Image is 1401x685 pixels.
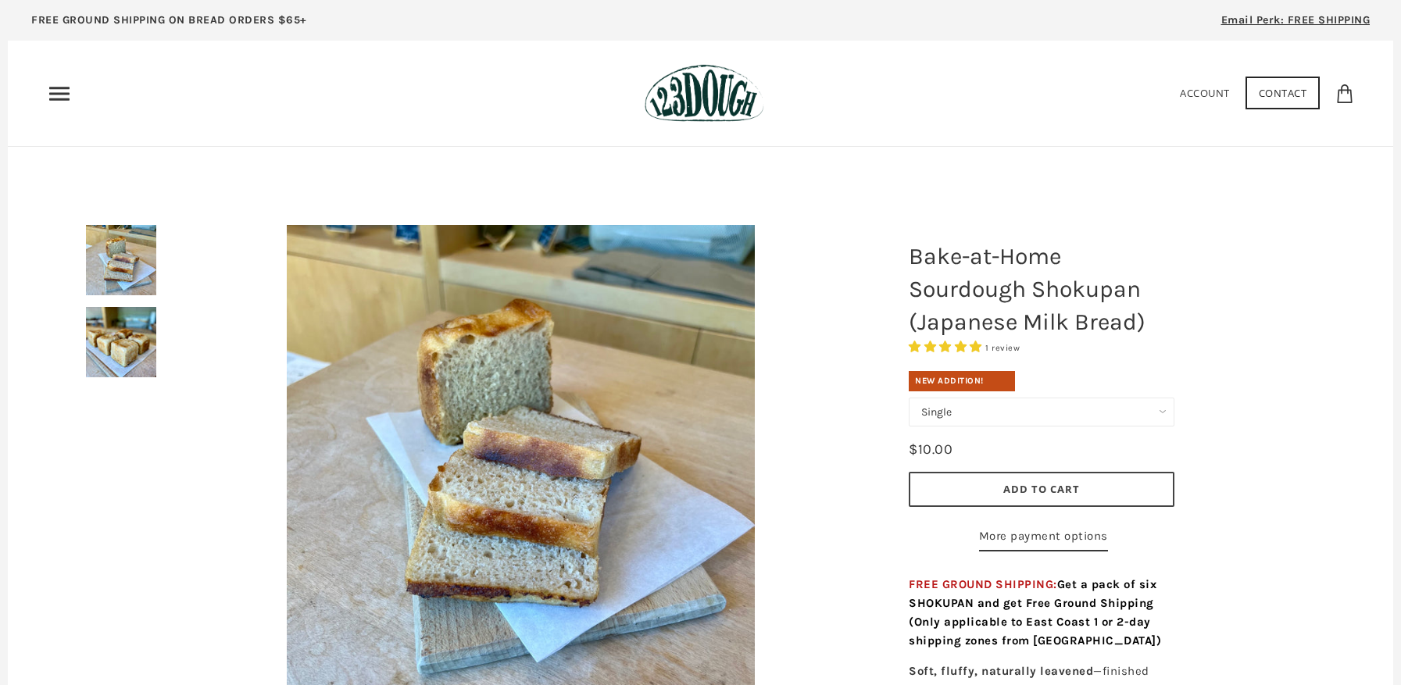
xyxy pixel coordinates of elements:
[909,472,1174,507] button: Add to Cart
[645,64,764,123] img: 123Dough Bakery
[31,12,307,29] p: FREE GROUND SHIPPING ON BREAD ORDERS $65+
[909,664,1093,678] strong: Soft, fluffy, naturally leavened
[1221,13,1371,27] span: Email Perk: FREE SHIPPING
[1003,482,1080,496] span: Add to Cart
[979,526,1108,551] a: More payment options
[1198,8,1394,41] a: Email Perk: FREE SHIPPING
[47,81,72,106] nav: Primary
[897,232,1186,346] h1: Bake-at-Home Sourdough Shokupan (Japanese Milk Bread)
[8,8,331,41] a: FREE GROUND SHIPPING ON BREAD ORDERS $65+
[909,438,952,461] div: $10.00
[909,577,1161,648] span: FREE GROUND SHIPPING:
[985,343,1020,353] span: 1 review
[86,307,156,377] img: Bake-at-Home Sourdough Shokupan (Japanese Milk Bread)
[909,340,985,354] span: 5.00 stars
[909,371,1015,391] div: New Addition!
[86,225,156,295] img: Bake-at-Home Sourdough Shokupan (Japanese Milk Bread)
[1246,77,1321,109] a: Contact
[1180,86,1230,100] a: Account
